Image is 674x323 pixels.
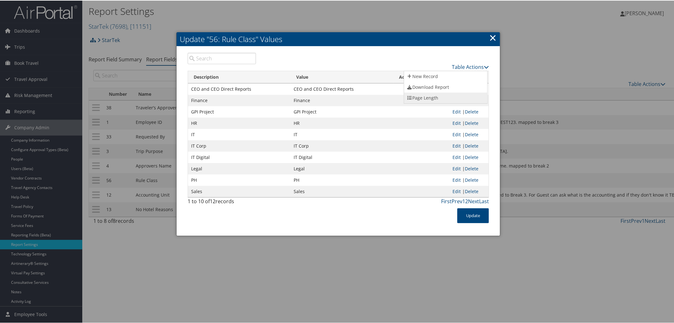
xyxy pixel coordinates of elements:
[465,176,478,182] a: Delete
[210,197,215,204] span: 12
[188,128,290,140] td: IT
[188,83,290,94] td: CEO and CEO Direct Reports
[465,197,468,204] a: 2
[290,106,393,117] td: GPI Project
[290,117,393,128] td: HR
[479,197,489,204] a: Last
[188,174,290,185] td: PH
[468,197,479,204] a: Next
[452,154,461,160] a: Edit
[452,142,461,148] a: Edit
[188,52,256,64] input: Search
[290,162,393,174] td: Legal
[452,119,461,125] a: Edit
[393,70,450,83] th: Account/Division: activate to sort column ascending
[465,142,478,148] a: Delete
[290,128,393,140] td: IT
[449,185,489,197] td: |
[290,70,393,83] th: Value: activate to sort column ascending
[188,140,290,151] td: IT Corp
[404,70,487,81] a: New Record
[188,162,290,174] td: Legal
[452,165,461,171] a: Edit
[449,117,489,128] td: |
[465,131,478,137] a: Delete
[449,106,489,117] td: |
[457,208,489,222] button: Update
[452,63,489,70] a: Table Actions
[452,197,462,204] a: Prev
[449,174,489,185] td: |
[290,94,393,106] td: Finance
[449,151,489,162] td: |
[462,197,465,204] a: 1
[449,140,489,151] td: |
[177,32,500,46] h2: Update "56: Rule Class" Values
[465,188,478,194] a: Delete
[188,197,256,208] div: 1 to 10 of records
[290,83,393,94] td: CEO and CEO Direct Reports
[465,119,478,125] a: Delete
[465,154,478,160] a: Delete
[441,197,452,204] a: First
[290,140,393,151] td: IT Corp
[188,106,290,117] td: GPI Project
[188,151,290,162] td: IT Digital
[452,108,461,114] a: Edit
[465,165,478,171] a: Delete
[449,162,489,174] td: |
[452,188,461,194] a: Edit
[290,151,393,162] td: IT Digital
[290,185,393,197] td: Sales
[465,108,478,114] a: Delete
[489,31,496,43] a: ×
[449,128,489,140] td: |
[404,92,487,103] a: Page Length
[188,117,290,128] td: HR
[188,185,290,197] td: Sales
[404,81,487,92] a: Download Report
[452,176,461,182] a: Edit
[188,94,290,106] td: Finance
[188,70,290,83] th: Description: activate to sort column descending
[452,131,461,137] a: Edit
[290,174,393,185] td: PH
